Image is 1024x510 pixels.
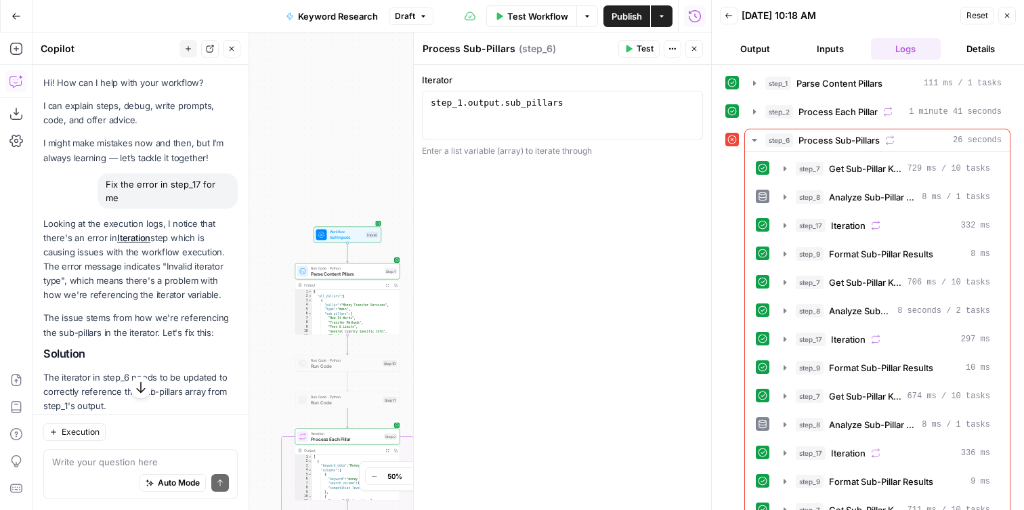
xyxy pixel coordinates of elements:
span: Iteration [831,333,866,346]
div: Copilot [41,42,175,56]
button: Details [946,38,1016,60]
span: step_17 [796,333,826,346]
div: 4 [295,468,312,473]
button: 8 ms / 1 tasks [775,414,998,435]
span: Analyze Sub-Pillar Keywords [829,418,916,431]
button: Test [618,40,660,58]
div: Inputs [366,232,379,238]
span: Format Sub-Pillar Results [829,475,933,488]
span: 9 ms [970,475,990,488]
span: Publish [612,9,642,23]
span: 50% [387,471,402,482]
span: Set Inputs [330,234,364,240]
span: Keyword Research [298,9,378,23]
button: 297 ms [775,328,998,350]
div: Run Code · PythonParse Content PillarsStep 1Output{ "all_pillars":[ { "pillar":"Money Transfer Se... [295,263,400,335]
button: Publish [603,5,650,27]
textarea: Process Sub-Pillars [423,42,515,56]
span: step_8 [796,190,824,204]
button: 8 ms / 1 tasks [775,186,998,208]
span: Draft [395,10,415,22]
div: 8 [295,486,312,490]
div: 5 [295,307,312,312]
span: 332 ms [961,219,990,232]
div: 11 [295,499,312,508]
button: Logs [871,38,941,60]
button: 336 ms [775,442,998,464]
span: Toggle code folding, rows 3 through 20 [308,299,312,303]
h2: Solution [43,347,238,360]
div: 9 [295,325,312,330]
div: Run Code · PythonRun CodeStep 11 [295,392,400,408]
span: 336 ms [961,447,990,459]
span: Get Sub-Pillar Keywords [829,389,902,403]
button: Keyword Research [278,5,386,27]
button: Output [720,38,790,60]
span: Iteration [831,219,866,232]
span: Iteration [831,446,866,460]
span: Get Sub-Pillar Keywords [829,276,902,289]
p: The issue stems from how we're referencing the sub-pillars in the iterator. Let's fix this: [43,311,238,339]
span: Analyze Sub-Pillar Keywords [829,190,916,204]
g: Edge from step_10 to step_11 [347,372,349,391]
div: 10 [295,494,312,499]
label: Iterator [422,73,703,87]
div: 1 [295,455,312,460]
span: 26 seconds [953,134,1002,146]
span: step_6 [765,133,793,147]
div: 9 [295,490,312,495]
span: 10 ms [966,362,990,374]
div: 7 [295,316,312,321]
span: step_7 [796,162,824,175]
span: Iteration [311,431,381,436]
button: Test Workflow [486,5,576,27]
p: I might make mistakes now and then, but I’m always learning — let’s tackle it together! [43,136,238,165]
div: Run Code · PythonRun CodeStep 10 [295,356,400,372]
span: 674 ms / 10 tasks [908,390,990,402]
span: 8 seconds / 2 tasks [897,305,990,317]
span: Workflow [330,229,364,234]
span: Toggle code folding, rows 2 through 393 [308,294,312,299]
div: 2 [295,459,312,464]
span: Test Workflow [507,9,568,23]
span: 8 ms / 1 tasks [922,419,990,431]
p: Looking at the execution logs, I notice that there's an error in step which is causing issues wit... [43,217,238,303]
div: 5 [295,473,312,477]
a: Iteration [117,232,150,243]
span: step_1 [765,77,791,90]
span: Run Code [311,399,381,406]
div: Step 10 [383,360,397,366]
span: Toggle code folding, rows 1 through 182 [308,455,312,460]
div: Enter a list variable (array) to iterate through [422,145,703,157]
span: step_9 [796,475,824,488]
div: 3 [295,464,312,469]
div: Step 11 [383,397,397,403]
div: Step 2 [384,433,397,440]
div: 6 [295,477,312,482]
button: 674 ms / 10 tasks [775,385,998,407]
span: Execution [62,426,100,438]
div: 7 [295,482,312,486]
button: Inputs [795,38,865,60]
span: Toggle code folding, rows 4 through 35 [308,468,312,473]
span: step_9 [796,247,824,261]
span: 297 ms [961,333,990,345]
span: ( step_6 ) [519,42,556,56]
p: I can explain steps, debug, write prompts, code, and offer advice. [43,99,238,127]
div: Step 1 [385,268,397,274]
span: Toggle code folding, rows 6 through 19 [308,312,312,316]
span: Get Sub-Pillar Keywords [829,162,902,175]
span: Run Code · Python [311,358,380,363]
span: Toggle code folding, rows 10 through 14 [308,494,312,499]
span: Format Sub-Pillar Results [829,361,933,375]
div: WorkflowSet InputsInputs [295,227,400,243]
div: 10 [295,329,312,334]
span: Process Sub-Pillars [798,133,880,147]
div: IterationProcess Each PillarStep 2Output[ { "keyword_data":"Money Transfer Services", "columns":[... [295,429,400,501]
span: Run Code [311,362,380,369]
div: 3 [295,299,312,303]
span: step_8 [796,418,824,431]
span: Run Code · Python [311,394,381,400]
button: Draft [389,7,433,25]
span: step_17 [796,219,826,232]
